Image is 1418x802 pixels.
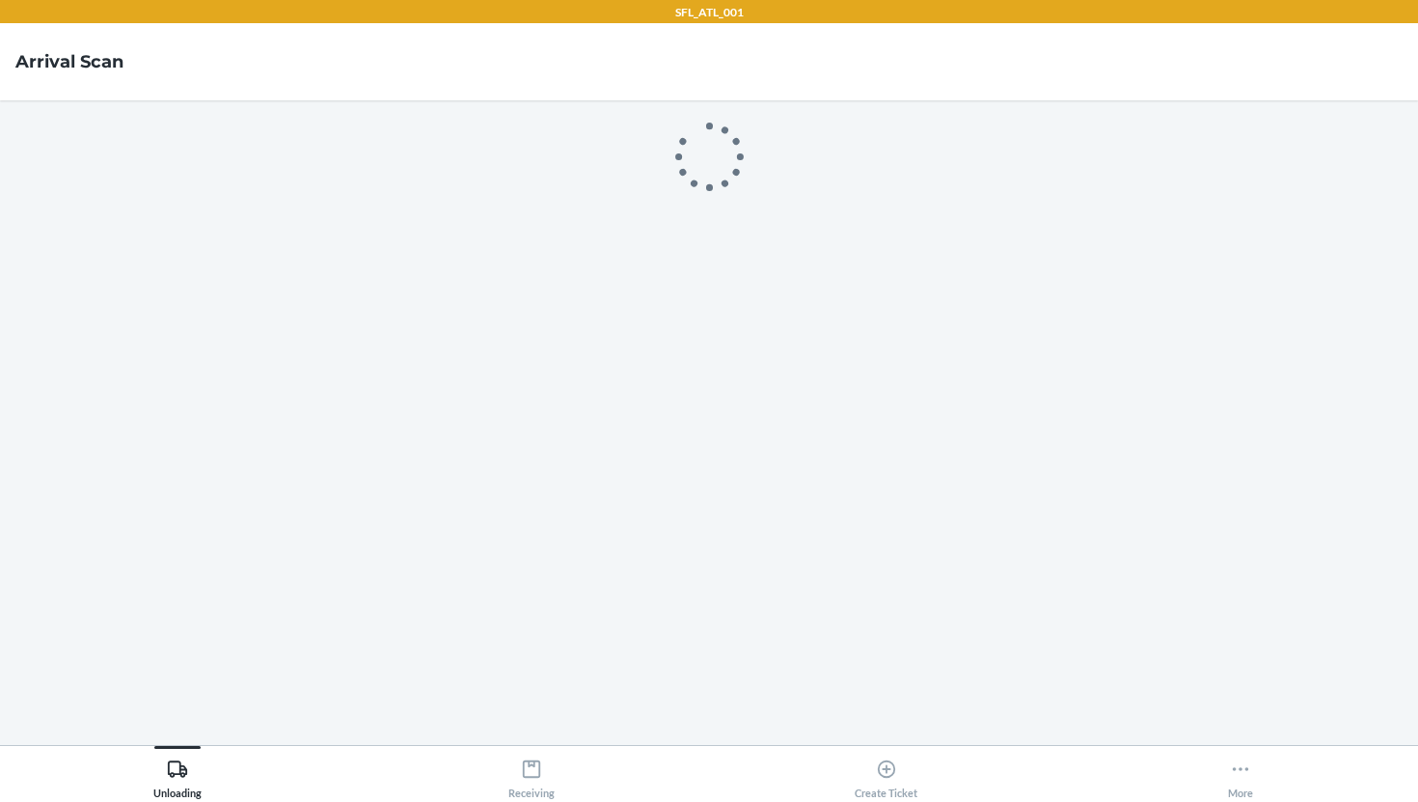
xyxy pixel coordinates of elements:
[675,4,744,21] p: SFL_ATL_001
[709,746,1064,799] button: Create Ticket
[1228,751,1253,799] div: More
[855,751,917,799] div: Create Ticket
[153,751,202,799] div: Unloading
[508,751,555,799] div: Receiving
[15,49,123,74] h4: Arrival Scan
[355,746,710,799] button: Receiving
